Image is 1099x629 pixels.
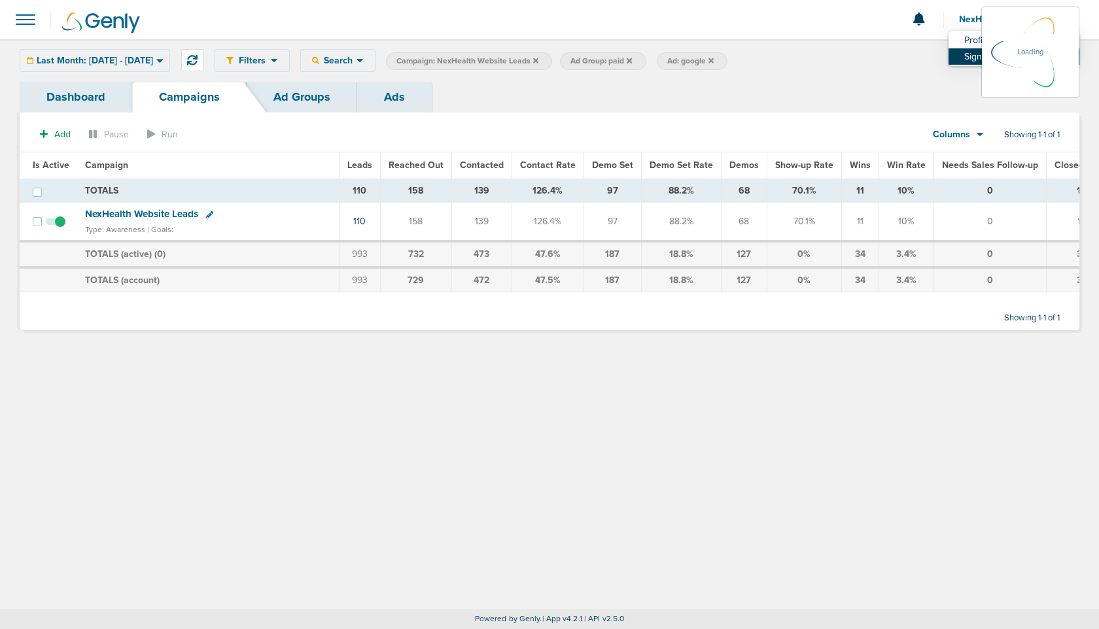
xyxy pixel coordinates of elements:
td: 187 [584,241,641,267]
p: Loading [1017,44,1043,60]
a: 110 [353,216,366,227]
span: | API v2.5.0 [584,614,624,623]
td: TOTALS [77,178,339,203]
td: 0% [767,267,841,292]
span: Needs Sales Follow-up [942,160,1038,171]
span: Is Active [33,160,69,171]
td: 127 [721,267,767,292]
span: Showing 1-1 of 1 [1004,313,1060,324]
td: 127 [721,241,767,267]
span: Reached Out [389,160,444,171]
span: Contacted [460,160,504,171]
span: Ad Group: paid [570,56,632,67]
span: NexHealth Website Leads [85,208,198,220]
td: 70.1% [767,203,841,241]
td: 126.4% [512,178,584,203]
td: TOTALS (account) [77,267,339,292]
td: 11 [841,178,879,203]
td: TOTALS (active) ( ) [77,241,339,267]
td: 110 [339,178,380,203]
td: 68 [721,178,767,203]
span: Show-up Rate [775,160,833,171]
td: 97 [584,178,641,203]
td: 34 [841,241,879,267]
td: 0 [933,203,1046,241]
td: 18.8% [641,241,721,267]
span: Showing 1-1 of 1 [1004,129,1060,141]
td: 472 [451,267,512,292]
td: 0 [933,241,1046,267]
span: Demos [729,160,759,171]
td: 47.6% [512,241,584,267]
td: 68 [721,203,767,241]
td: 47.5% [512,267,584,292]
span: | App v4.2.1 [542,614,582,623]
td: 0 [933,267,1046,292]
td: 139 [451,203,512,241]
td: 473 [451,241,512,267]
span: Contact Rate [520,160,576,171]
span: Win Rate [887,160,926,171]
span: Add [54,129,71,140]
span: Campaign [85,160,128,171]
td: 158 [380,203,451,241]
span: 0 [157,248,163,260]
td: 139 [451,178,512,203]
a: Dashboard [20,82,132,112]
td: 34 [841,267,879,292]
td: 0% [767,241,841,267]
button: Add [33,125,78,144]
td: 10% [879,178,933,203]
ul: NexHealth Advertiser [949,31,1079,66]
span: Demo Set [592,160,633,171]
span: NexHealth Advertiser [959,15,1059,24]
td: 993 [339,267,380,292]
small: | Goals: [147,225,173,234]
span: Ad: google [667,56,714,67]
td: 3.4% [879,267,933,292]
td: 0 [933,178,1046,203]
td: 3.4% [879,241,933,267]
a: Campaigns [132,82,247,112]
td: 729 [380,267,451,292]
a: Sign Out [949,48,1079,65]
span: Demo Set Rate [650,160,713,171]
a: Ad Groups [247,82,357,112]
td: 126.4% [512,203,584,241]
img: Genly [62,12,140,33]
span: Wins [850,160,871,171]
td: 70.1% [767,178,841,203]
a: Ads [357,82,432,112]
small: Type: Awareness [85,225,145,234]
span: Campaign: NexHealth Website Leads [396,56,538,67]
td: 10% [879,203,933,241]
td: 732 [380,241,451,267]
span: Leads [347,160,372,171]
span: Profile [964,36,990,45]
td: 993 [339,241,380,267]
td: 88.2% [641,178,721,203]
td: 11 [841,203,879,241]
td: 158 [380,178,451,203]
td: 88.2% [641,203,721,241]
td: 18.8% [641,267,721,292]
td: 97 [584,203,641,241]
td: 187 [584,267,641,292]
